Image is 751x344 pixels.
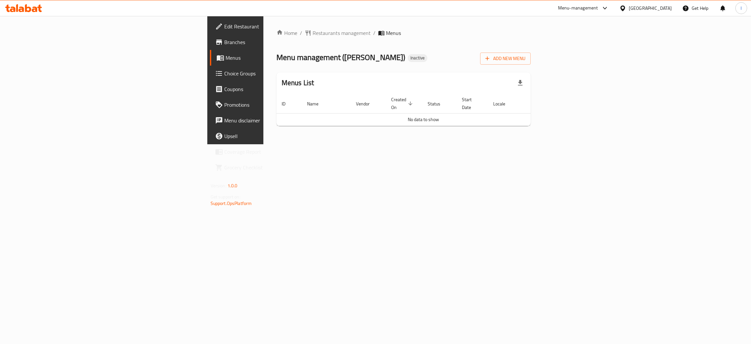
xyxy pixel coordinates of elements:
[210,113,333,128] a: Menu disclaimer
[558,4,598,12] div: Menu-management
[211,193,241,201] span: Get support on:
[210,97,333,113] a: Promotions
[210,160,333,175] a: Grocery Checklist
[224,85,328,93] span: Coupons
[224,23,328,30] span: Edit Restaurant
[210,66,333,81] a: Choice Groups
[408,54,427,62] div: Inactive
[391,96,415,111] span: Created On
[512,75,528,91] div: Export file
[224,148,328,156] span: Coverage Report
[224,164,328,171] span: Grocery Checklist
[224,38,328,46] span: Branches
[485,55,525,63] span: Add New Menu
[408,115,439,124] span: No data to show
[224,101,328,109] span: Promotions
[211,199,252,208] a: Support.OpsPlatform
[373,29,375,37] li: /
[282,78,314,88] h2: Menus List
[228,181,238,190] span: 1.0.0
[276,94,570,126] table: enhanced table
[386,29,401,37] span: Menus
[210,19,333,34] a: Edit Restaurant
[741,5,742,12] span: I
[462,96,480,111] span: Start Date
[408,55,427,61] span: Inactive
[211,181,227,190] span: Version:
[493,100,514,108] span: Locale
[210,144,333,160] a: Coverage Report
[226,54,328,62] span: Menus
[276,29,531,37] nav: breadcrumb
[224,70,328,77] span: Choice Groups
[428,100,449,108] span: Status
[276,50,405,65] span: Menu management ( [PERSON_NAME] )
[224,117,328,124] span: Menu disclaimer
[313,29,371,37] span: Restaurants management
[210,128,333,144] a: Upsell
[307,100,327,108] span: Name
[210,34,333,50] a: Branches
[210,50,333,66] a: Menus
[522,94,570,114] th: Actions
[305,29,371,37] a: Restaurants management
[629,5,672,12] div: [GEOGRAPHIC_DATA]
[480,53,531,65] button: Add New Menu
[210,81,333,97] a: Coupons
[356,100,378,108] span: Vendor
[224,132,328,140] span: Upsell
[282,100,294,108] span: ID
